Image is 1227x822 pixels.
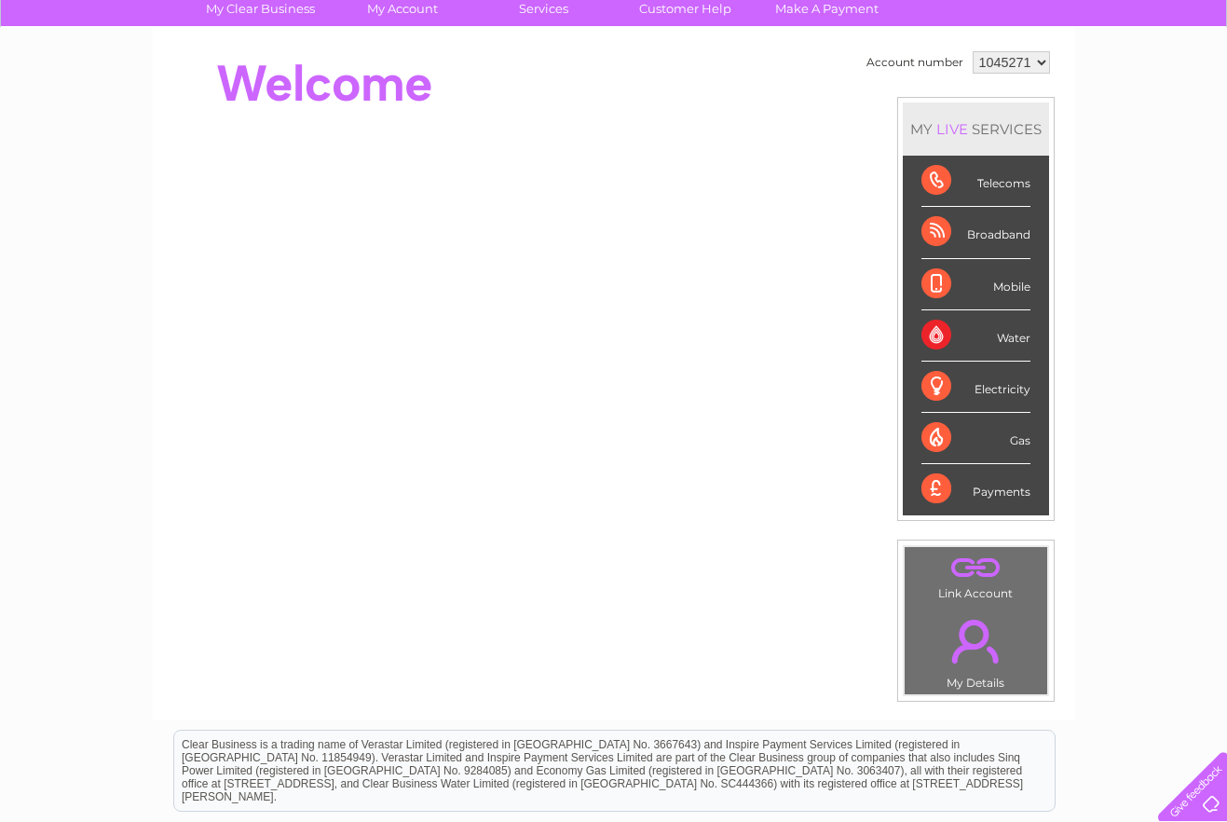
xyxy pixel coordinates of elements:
div: MY SERVICES [903,103,1049,156]
a: 0333 014 3131 [876,9,1004,33]
div: Electricity [921,362,1030,413]
img: logo.png [43,48,138,105]
div: Clear Business is a trading name of Verastar Limited (registered in [GEOGRAPHIC_DATA] No. 3667643... [174,10,1055,90]
a: Telecoms [998,79,1054,93]
td: Account number [862,47,968,78]
div: Telecoms [921,156,1030,207]
a: . [909,552,1043,584]
a: Log out [1166,79,1209,93]
div: Gas [921,413,1030,464]
a: Water [899,79,934,93]
div: Mobile [921,259,1030,310]
div: Broadband [921,207,1030,258]
a: Energy [946,79,987,93]
a: . [909,609,1043,674]
div: Payments [921,464,1030,514]
a: Contact [1103,79,1149,93]
td: Link Account [904,546,1048,605]
div: Water [921,310,1030,362]
td: My Details [904,604,1048,695]
a: Blog [1065,79,1092,93]
div: LIVE [933,120,972,138]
